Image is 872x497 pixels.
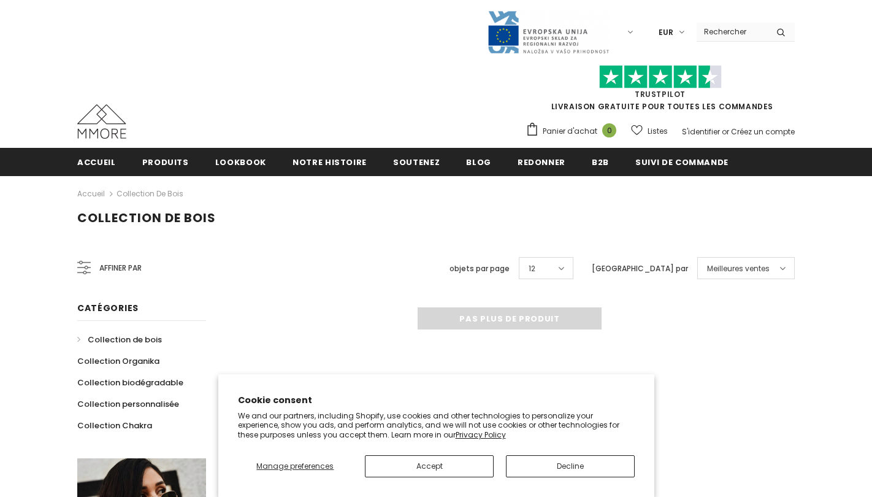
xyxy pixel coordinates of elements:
span: Notre histoire [293,156,367,168]
span: or [722,126,729,137]
span: Catégories [77,302,139,314]
a: B2B [592,148,609,175]
span: Collection Organika [77,355,159,367]
span: Panier d'achat [543,125,597,137]
span: Produits [142,156,189,168]
span: 12 [529,263,535,275]
span: 0 [602,123,616,137]
a: Privacy Policy [456,430,506,440]
span: Redonner [518,156,565,168]
a: Produits [142,148,189,175]
a: Notre histoire [293,148,367,175]
span: LIVRAISON GRATUITE POUR TOUTES LES COMMANDES [526,71,795,112]
span: Collection personnalisée [77,398,179,410]
a: Accueil [77,187,105,201]
span: Blog [466,156,491,168]
a: Créez un compte [731,126,795,137]
span: soutenez [393,156,440,168]
a: S'identifier [682,126,720,137]
img: Javni Razpis [487,10,610,55]
label: [GEOGRAPHIC_DATA] par [592,263,688,275]
span: Collection de bois [77,209,216,226]
a: Lookbook [215,148,266,175]
a: Collection de bois [117,188,183,199]
a: Panier d'achat 0 [526,122,622,141]
span: Affiner par [99,261,142,275]
a: soutenez [393,148,440,175]
a: Redonner [518,148,565,175]
input: Search Site [697,23,767,40]
a: Javni Razpis [487,26,610,37]
a: Collection de bois [77,329,162,350]
a: Listes [631,120,668,142]
a: TrustPilot [635,89,686,99]
span: Meilleures ventes [707,263,770,275]
a: Accueil [77,148,116,175]
img: Cas MMORE [77,104,126,139]
span: Manage preferences [256,461,334,471]
a: Collection Chakra [77,415,152,436]
button: Decline [506,455,635,477]
a: Collection personnalisée [77,393,179,415]
button: Accept [365,455,494,477]
a: Collection Organika [77,350,159,372]
span: B2B [592,156,609,168]
span: Lookbook [215,156,266,168]
h2: Cookie consent [238,394,635,407]
span: Collection Chakra [77,420,152,431]
span: Collection de bois [88,334,162,345]
p: We and our partners, including Shopify, use cookies and other technologies to personalize your ex... [238,411,635,440]
span: Suivi de commande [635,156,729,168]
a: Collection biodégradable [77,372,183,393]
a: Blog [466,148,491,175]
a: Suivi de commande [635,148,729,175]
span: Collection biodégradable [77,377,183,388]
span: Accueil [77,156,116,168]
button: Manage preferences [237,455,353,477]
span: EUR [659,26,673,39]
span: Listes [648,125,668,137]
label: objets par page [449,263,510,275]
img: Faites confiance aux étoiles pilotes [599,65,722,89]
